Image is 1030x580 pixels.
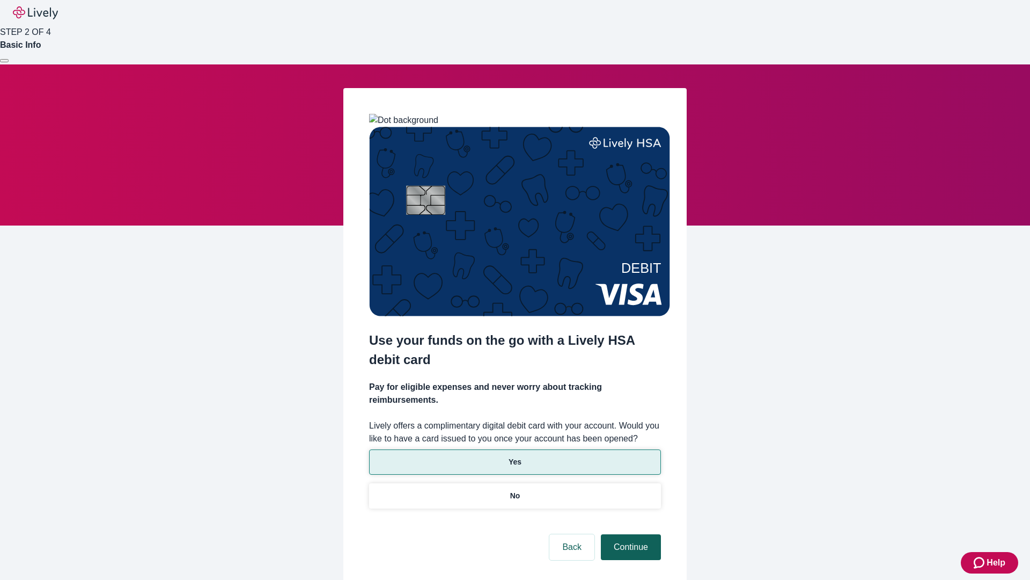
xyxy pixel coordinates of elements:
[369,483,661,509] button: No
[987,556,1005,569] span: Help
[369,331,661,369] h2: Use your funds on the go with a Lively HSA debit card
[369,114,438,127] img: Dot background
[369,381,661,407] h4: Pay for eligible expenses and never worry about tracking reimbursements.
[601,534,661,560] button: Continue
[510,490,520,502] p: No
[369,127,670,316] img: Debit card
[13,6,58,19] img: Lively
[509,456,521,468] p: Yes
[369,450,661,475] button: Yes
[369,419,661,445] label: Lively offers a complimentary digital debit card with your account. Would you like to have a card...
[961,552,1018,574] button: Zendesk support iconHelp
[974,556,987,569] svg: Zendesk support icon
[549,534,594,560] button: Back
